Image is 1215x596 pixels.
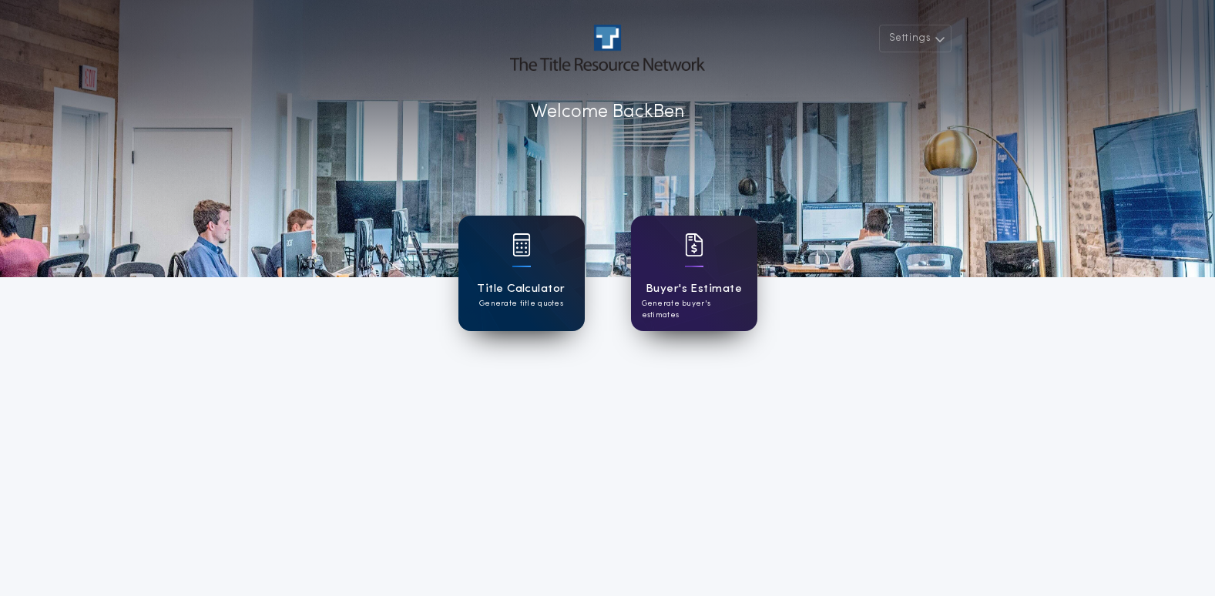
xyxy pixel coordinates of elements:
[879,25,952,52] button: Settings
[512,233,531,256] img: card icon
[510,25,704,71] img: account-logo
[642,298,747,321] p: Generate buyer's estimates
[531,99,684,126] p: Welcome Back Ben
[631,216,757,331] a: card iconBuyer's EstimateGenerate buyer's estimates
[477,280,565,298] h1: Title Calculator
[458,216,585,331] a: card iconTitle CalculatorGenerate title quotes
[646,280,742,298] h1: Buyer's Estimate
[479,298,563,310] p: Generate title quotes
[685,233,703,256] img: card icon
